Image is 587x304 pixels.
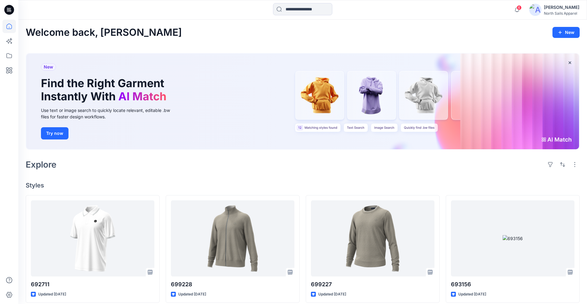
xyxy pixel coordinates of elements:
img: avatar [529,4,541,16]
p: 692711 [31,280,154,289]
p: Updated [DATE] [38,291,66,298]
span: 6 [517,5,522,10]
a: 699228 [171,200,294,276]
span: AI Match [118,90,166,103]
button: Try now [41,127,68,139]
p: 699227 [311,280,434,289]
a: 693156 [451,200,574,276]
div: [PERSON_NAME] [544,4,579,11]
p: Updated [DATE] [458,291,486,298]
div: Use text or image search to quickly locate relevant, editable .bw files for faster design workflows. [41,107,179,120]
a: 699227 [311,200,434,276]
button: New [552,27,580,38]
a: 692711 [31,200,154,276]
h2: Explore [26,160,57,169]
span: New [44,63,53,71]
p: 693156 [451,280,574,289]
h1: Find the Right Garment Instantly With [41,77,169,103]
h2: Welcome back, [PERSON_NAME] [26,27,182,38]
h4: Styles [26,182,580,189]
div: North Sails Apparel [544,11,579,16]
p: Updated [DATE] [318,291,346,298]
p: Updated [DATE] [178,291,206,298]
p: 699228 [171,280,294,289]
